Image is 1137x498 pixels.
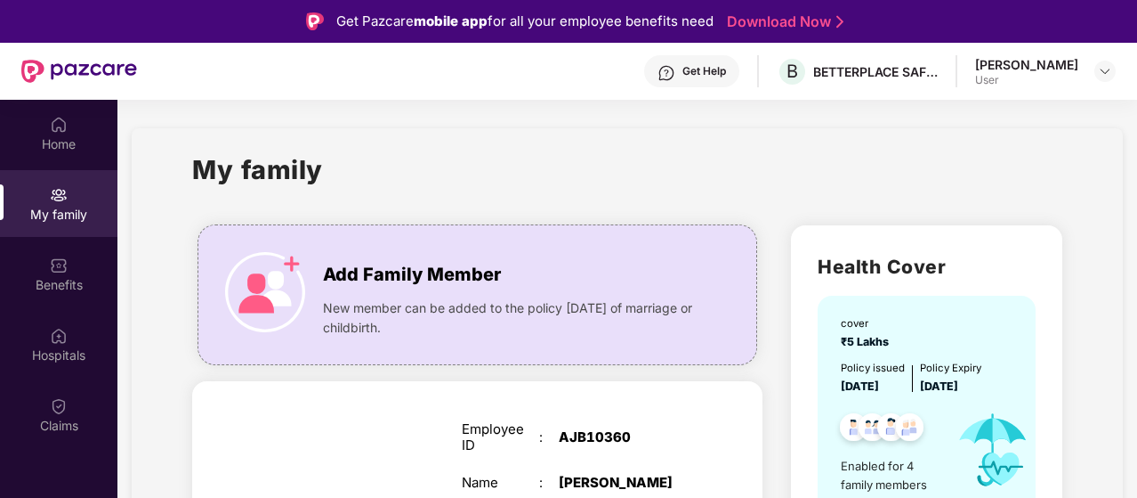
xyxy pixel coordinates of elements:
strong: mobile app [414,12,488,29]
a: Download Now [727,12,838,31]
div: [PERSON_NAME] [559,475,694,491]
img: svg+xml;base64,PHN2ZyBpZD0iSG9tZSIgeG1sbnM9Imh0dHA6Ly93d3cudzMub3JnLzIwMDAvc3ZnIiB3aWR0aD0iMjAiIG... [50,116,68,134]
span: ₹5 Lakhs [841,335,894,348]
div: Policy Expiry [920,360,981,376]
img: svg+xml;base64,PHN2ZyB3aWR0aD0iMjAiIGhlaWdodD0iMjAiIHZpZXdCb3g9IjAgMCAyMCAyMCIgZmlsbD0ibm9uZSIgeG... [50,186,68,204]
span: B [786,61,798,82]
div: : [539,475,559,491]
div: [PERSON_NAME] [975,56,1078,73]
img: svg+xml;base64,PHN2ZyBpZD0iRHJvcGRvd24tMzJ4MzIiIHhtbG5zPSJodHRwOi8vd3d3LnczLm9yZy8yMDAwL3N2ZyIgd2... [1098,64,1112,78]
img: Stroke [836,12,843,31]
img: svg+xml;base64,PHN2ZyBpZD0iSGVscC0zMngzMiIgeG1sbnM9Imh0dHA6Ly93d3cudzMub3JnLzIwMDAvc3ZnIiB3aWR0aD... [657,64,675,82]
h1: My family [192,150,323,190]
img: svg+xml;base64,PHN2ZyBpZD0iQmVuZWZpdHMiIHhtbG5zPSJodHRwOi8vd3d3LnczLm9yZy8yMDAwL3N2ZyIgd2lkdGg9Ij... [50,257,68,274]
div: Get Help [682,64,726,78]
img: svg+xml;base64,PHN2ZyB4bWxucz0iaHR0cDovL3d3dy53My5vcmcvMjAwMC9zdmciIHdpZHRoPSI0OC45NDMiIGhlaWdodD... [832,408,875,452]
img: Logo [306,12,324,30]
div: cover [841,315,894,331]
div: : [539,429,559,445]
span: [DATE] [920,380,958,393]
div: AJB10360 [559,429,694,445]
div: User [975,73,1078,87]
span: Enabled for 4 family members [841,457,943,494]
div: BETTERPLACE SAFETY SOLUTIONS PRIVATE LIMITED [813,63,938,80]
div: Get Pazcare for all your employee benefits need [336,11,714,32]
span: New member can be added to the policy [DATE] of marriage or childbirth. [323,298,701,338]
img: New Pazcare Logo [21,60,137,83]
img: icon [225,252,305,332]
img: svg+xml;base64,PHN2ZyB4bWxucz0iaHR0cDovL3d3dy53My5vcmcvMjAwMC9zdmciIHdpZHRoPSI0OC45NDMiIGhlaWdodD... [869,408,913,452]
img: svg+xml;base64,PHN2ZyBpZD0iSG9zcGl0YWxzIiB4bWxucz0iaHR0cDovL3d3dy53My5vcmcvMjAwMC9zdmciIHdpZHRoPS... [50,327,68,345]
img: svg+xml;base64,PHN2ZyB4bWxucz0iaHR0cDovL3d3dy53My5vcmcvMjAwMC9zdmciIHdpZHRoPSI0OC45MTUiIGhlaWdodD... [851,408,894,452]
img: svg+xml;base64,PHN2ZyBpZD0iQ2xhaW0iIHhtbG5zPSJodHRwOi8vd3d3LnczLm9yZy8yMDAwL3N2ZyIgd2lkdGg9IjIwIi... [50,397,68,415]
div: Policy issued [841,360,905,376]
div: Name [462,475,539,491]
span: [DATE] [841,380,879,393]
span: Add Family Member [323,261,501,289]
h2: Health Cover [818,252,1035,282]
img: svg+xml;base64,PHN2ZyB4bWxucz0iaHR0cDovL3d3dy53My5vcmcvMjAwMC9zdmciIHdpZHRoPSI0OC45NDMiIGhlaWdodD... [888,408,931,452]
div: Employee ID [462,421,539,453]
